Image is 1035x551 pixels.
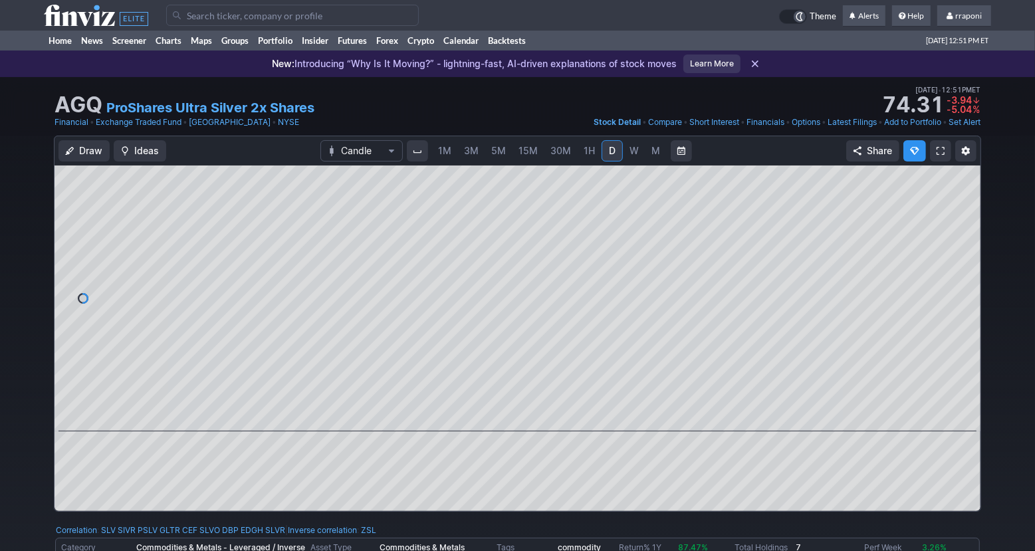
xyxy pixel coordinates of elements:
span: [DATE] 12:51PM ET [915,84,980,96]
a: Calendar [439,31,483,51]
span: • [642,116,647,129]
span: Ideas [134,144,159,158]
span: • [741,116,745,129]
a: Help [892,5,931,27]
a: PSLV [138,524,158,537]
a: Forex [372,31,403,51]
span: • [943,116,947,129]
a: Insider [297,31,333,51]
a: GLTR [160,524,180,537]
a: Theme [779,9,836,24]
a: 5M [485,140,512,162]
span: • [272,116,277,129]
button: Draw [58,140,110,162]
a: Futures [333,31,372,51]
span: -5.04 [947,104,972,115]
a: ZSL [361,524,376,537]
a: Home [44,31,76,51]
span: • [878,116,883,129]
span: 1M [438,145,451,156]
button: Range [671,140,692,162]
span: W [630,145,639,156]
a: [GEOGRAPHIC_DATA] [189,116,271,129]
a: Correlation [56,525,97,535]
h1: AGQ [55,94,102,116]
a: Learn More [683,55,741,73]
a: Financials [747,116,784,129]
a: SLVR [265,524,285,537]
button: Share [846,140,899,162]
a: EDGH [241,524,263,537]
a: Financial [55,116,88,129]
a: Latest Filings [828,116,877,129]
a: Options [792,116,820,129]
a: Groups [217,31,253,51]
span: • [938,84,941,96]
a: Exchange Traded Fund [96,116,181,129]
div: : [56,524,285,537]
p: Introducing “Why Is It Moving?” - lightning-fast, AI-driven explanations of stock moves [272,57,677,70]
span: • [183,116,187,129]
a: Short Interest [689,116,739,129]
button: Chart Type [320,140,403,162]
a: 15M [513,140,544,162]
span: Draw [79,144,102,158]
strong: 74.31 [882,94,944,116]
span: 30M [550,145,571,156]
a: D [602,140,623,162]
a: News [76,31,108,51]
input: Search [166,5,419,26]
span: 15M [518,145,538,156]
span: M [651,145,660,156]
a: Crypto [403,31,439,51]
a: ProShares Ultra Silver 2x Shares [106,98,314,117]
a: NYSE [278,116,299,129]
span: -3.94 [947,94,972,106]
a: Add to Portfolio [884,116,941,129]
span: Stock Detail [594,117,641,127]
span: D [609,145,616,156]
a: 1M [432,140,457,162]
button: Ideas [114,140,166,162]
a: 30M [544,140,577,162]
a: Fullscreen [930,140,951,162]
span: • [90,116,94,129]
a: SLVO [199,524,220,537]
a: Stock Detail [594,116,641,129]
a: Compare [648,116,682,129]
span: Theme [810,9,836,24]
a: Portfolio [253,31,297,51]
a: Charts [151,31,186,51]
button: Interval [407,140,428,162]
span: 1H [584,145,595,156]
a: SLV [101,524,116,537]
span: Candle [341,144,382,158]
div: | : [285,524,376,537]
span: [DATE] 12:51 PM ET [926,31,988,51]
button: Explore new features [903,140,926,162]
a: SIVR [118,524,136,537]
a: DBP [222,524,239,537]
a: Alerts [843,5,885,27]
span: 5M [491,145,506,156]
span: • [683,116,688,129]
a: rraponi [937,5,991,27]
a: 3M [458,140,485,162]
a: W [624,140,645,162]
a: Set Alert [949,116,980,129]
span: New: [272,58,294,69]
span: • [786,116,790,129]
a: 1H [578,140,601,162]
span: % [973,104,980,115]
a: CEF [182,524,197,537]
span: rraponi [955,11,982,21]
span: Latest Filings [828,117,877,127]
a: M [645,140,667,162]
a: Screener [108,31,151,51]
a: Inverse correlation [288,525,357,535]
span: Share [867,144,892,158]
span: • [822,116,826,129]
a: Backtests [483,31,530,51]
a: Maps [186,31,217,51]
span: 3M [464,145,479,156]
